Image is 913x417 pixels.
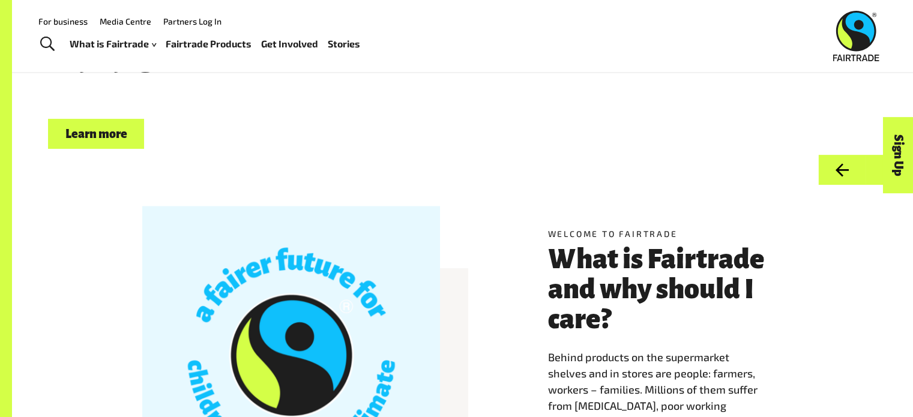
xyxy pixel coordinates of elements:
img: Fairtrade Australia New Zealand logo [833,11,879,61]
a: Stories [328,35,360,53]
button: Previous [818,155,866,185]
a: Learn more [48,119,144,149]
button: Next [866,155,913,185]
a: For business [38,16,88,26]
a: Media Centre [100,16,151,26]
p: Choose Fairtrade [48,90,737,114]
a: Fairtrade Products [166,35,252,53]
h3: What is Fairtrade and why should I care? [548,244,783,334]
h5: Welcome to Fairtrade [548,227,783,240]
a: Toggle Search [32,29,62,59]
a: Get Involved [261,35,318,53]
a: What is Fairtrade [70,35,156,53]
a: Partners Log In [163,16,221,26]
